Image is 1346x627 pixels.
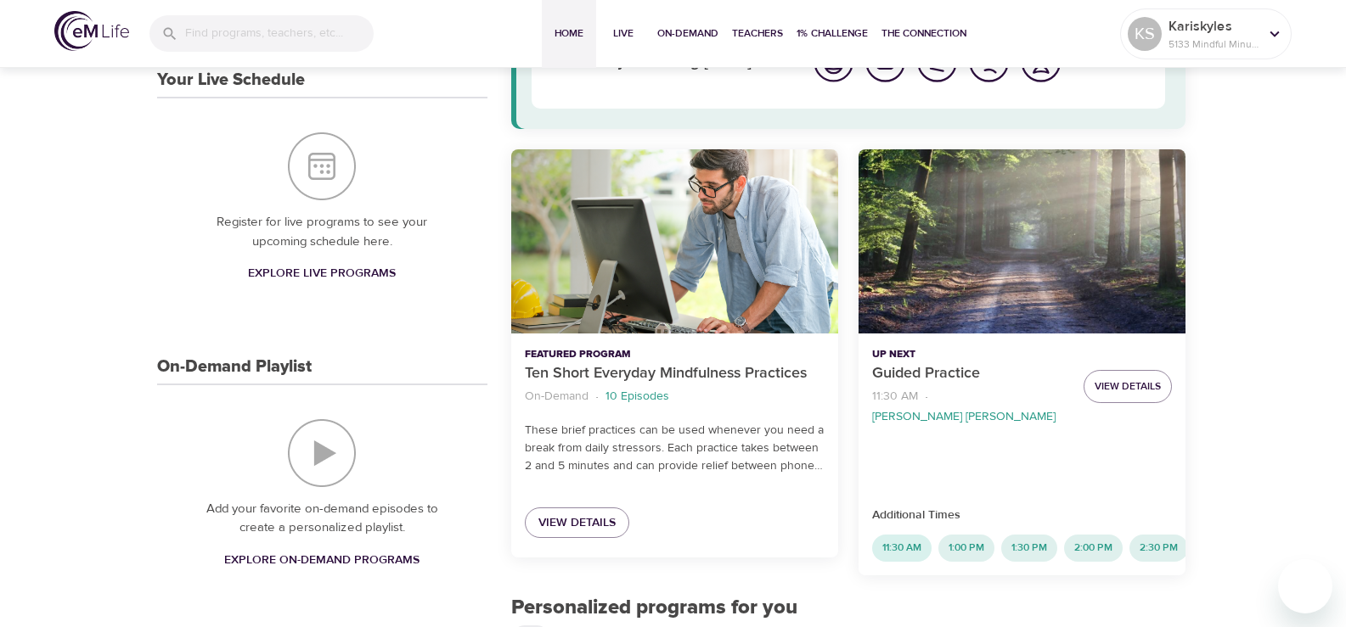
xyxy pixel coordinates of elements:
span: Teachers [732,25,783,42]
div: 1:00 PM [938,535,994,562]
span: 2:30 PM [1129,540,1188,555]
span: 11:30 AM [872,540,932,555]
img: logo [54,11,129,51]
span: Explore On-Demand Programs [224,550,420,571]
button: Guided Practice [859,149,1185,333]
span: The Connection [881,25,966,42]
span: On-Demand [657,25,718,42]
button: View Details [1084,370,1172,403]
span: 2:00 PM [1064,540,1123,555]
a: Explore Live Programs [241,258,403,289]
h2: Personalized programs for you [511,596,1186,620]
img: On-Demand Playlist [288,419,356,487]
p: These brief practices can be used whenever you need a break from daily stressors. Each practice t... [525,422,825,475]
span: Explore Live Programs [248,263,396,284]
span: Live [603,25,644,42]
div: 1:30 PM [1001,535,1057,562]
span: Home [549,25,589,42]
input: Find programs, teachers, etc... [185,15,374,52]
p: Additional Times [872,507,1172,524]
a: View Details [525,507,629,539]
p: Guided Practice [872,362,1070,385]
p: [PERSON_NAME] [PERSON_NAME] [872,408,1056,426]
img: Your Live Schedule [288,132,356,200]
li: · [925,385,928,408]
div: 2:30 PM [1129,535,1188,562]
p: Ten Short Everyday Mindfulness Practices [525,362,825,385]
nav: breadcrumb [872,385,1070,426]
div: 11:30 AM [872,535,932,562]
span: View Details [538,512,616,534]
p: 5133 Mindful Minutes [1169,36,1259,52]
button: Ten Short Everyday Mindfulness Practices [511,149,838,333]
span: 1% Challenge [797,25,868,42]
iframe: Button to launch messaging window [1278,559,1332,613]
p: Up Next [872,347,1070,362]
span: View Details [1095,378,1161,395]
a: Explore On-Demand Programs [217,545,426,576]
nav: breadcrumb [525,385,825,408]
p: 10 Episodes [605,388,669,406]
span: 1:00 PM [938,540,994,555]
span: 1:30 PM [1001,540,1057,555]
div: 2:00 PM [1064,535,1123,562]
h3: On-Demand Playlist [157,357,312,377]
div: KS [1128,17,1162,51]
li: · [595,385,599,408]
p: 11:30 AM [872,388,918,406]
h3: Your Live Schedule [157,70,305,90]
p: Featured Program [525,347,825,362]
p: Add your favorite on-demand episodes to create a personalized playlist. [191,500,453,538]
p: Kariskyles [1169,16,1259,36]
p: Register for live programs to see your upcoming schedule here. [191,213,453,251]
p: On-Demand [525,388,589,406]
